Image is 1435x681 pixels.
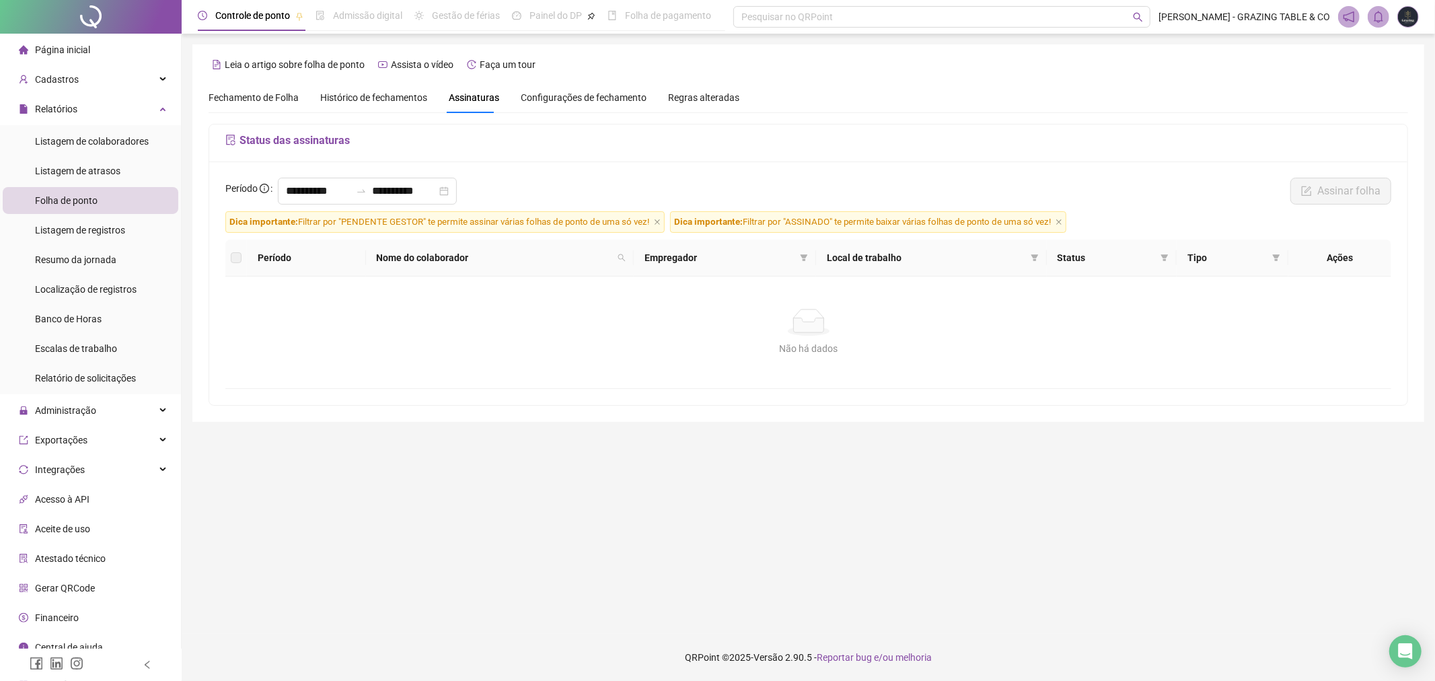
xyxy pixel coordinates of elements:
[182,634,1435,681] footer: QRPoint © 2025 - 2.90.5 -
[35,225,125,236] span: Listagem de registros
[333,10,402,21] span: Admissão digital
[1372,11,1385,23] span: bell
[295,12,303,20] span: pushpin
[1031,254,1039,262] span: filter
[753,652,783,663] span: Versão
[198,11,207,20] span: clock-circle
[35,373,136,384] span: Relatório de solicitações
[19,524,28,534] span: audit
[19,45,28,55] span: home
[35,524,90,534] span: Aceite de uso
[827,250,1025,265] span: Local de trabalho
[316,11,325,20] span: file-done
[50,657,63,670] span: linkedin
[35,44,90,55] span: Página inicial
[70,657,83,670] span: instagram
[625,10,711,21] span: Folha de pagamento
[1187,250,1267,265] span: Tipo
[817,652,932,663] span: Reportar bug e/ou melhoria
[1272,254,1280,262] span: filter
[35,166,120,176] span: Listagem de atrasos
[225,133,1391,149] h5: Status das assinaturas
[378,60,388,69] span: youtube
[1343,11,1355,23] span: notification
[19,554,28,563] span: solution
[260,184,269,193] span: info-circle
[668,93,739,102] span: Regras alteradas
[30,657,43,670] span: facebook
[225,59,365,70] span: Leia o artigo sobre folha de ponto
[1389,635,1422,668] div: Open Intercom Messenger
[35,464,85,475] span: Integrações
[35,254,116,265] span: Resumo da jornada
[225,183,258,194] span: Período
[587,12,595,20] span: pushpin
[480,59,536,70] span: Faça um tour
[674,217,743,227] span: Dica importante:
[35,74,79,85] span: Cadastros
[377,250,612,265] span: Nome do colaborador
[19,104,28,114] span: file
[35,195,98,206] span: Folha de ponto
[212,60,221,69] span: file-text
[35,435,87,445] span: Exportações
[1028,248,1041,268] span: filter
[1290,178,1391,205] button: Assinar folha
[521,93,647,102] span: Configurações de fechamento
[467,60,476,69] span: history
[512,11,521,20] span: dashboard
[225,211,665,233] span: Filtrar por "PENDENTE GESTOR" te permite assinar várias folhas de ponto de uma só vez!
[320,92,427,103] span: Histórico de fechamentos
[618,254,626,262] span: search
[35,553,106,564] span: Atestado técnico
[608,11,617,20] span: book
[35,314,102,324] span: Banco de Horas
[19,613,28,622] span: dollar
[35,343,117,354] span: Escalas de trabalho
[645,250,795,265] span: Empregador
[215,10,290,21] span: Controle de ponto
[35,284,137,295] span: Localização de registros
[19,406,28,415] span: lock
[35,494,89,505] span: Acesso à API
[1058,250,1156,265] span: Status
[1161,254,1169,262] span: filter
[1270,248,1283,268] span: filter
[1288,240,1391,277] th: Ações
[19,583,28,593] span: qrcode
[800,254,808,262] span: filter
[1398,7,1418,27] img: 35169
[35,104,77,114] span: Relatórios
[143,660,152,670] span: left
[209,92,299,103] span: Fechamento de Folha
[670,211,1066,233] span: Filtrar por "ASSINADO" te permite baixar várias folhas de ponto de uma só vez!
[35,612,79,623] span: Financeiro
[247,240,366,277] th: Período
[432,10,500,21] span: Gestão de férias
[391,59,453,70] span: Assista o vídeo
[35,642,103,653] span: Central de ajuda
[797,248,811,268] span: filter
[35,583,95,594] span: Gerar QRCode
[19,643,28,652] span: info-circle
[1056,219,1062,225] span: close
[225,135,236,145] span: file-sync
[1158,248,1171,268] span: filter
[19,495,28,504] span: api
[449,93,499,102] span: Assinaturas
[356,186,367,196] span: swap-right
[229,217,298,227] span: Dica importante:
[615,248,628,268] span: search
[529,10,582,21] span: Painel do DP
[414,11,424,20] span: sun
[19,435,28,445] span: export
[1133,12,1143,22] span: search
[242,341,1375,356] div: Não há dados
[356,186,367,196] span: to
[19,465,28,474] span: sync
[35,405,96,416] span: Administração
[654,219,661,225] span: close
[35,136,149,147] span: Listagem de colaboradores
[19,75,28,84] span: user-add
[1158,9,1330,24] span: [PERSON_NAME] - GRAZING TABLE & CO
